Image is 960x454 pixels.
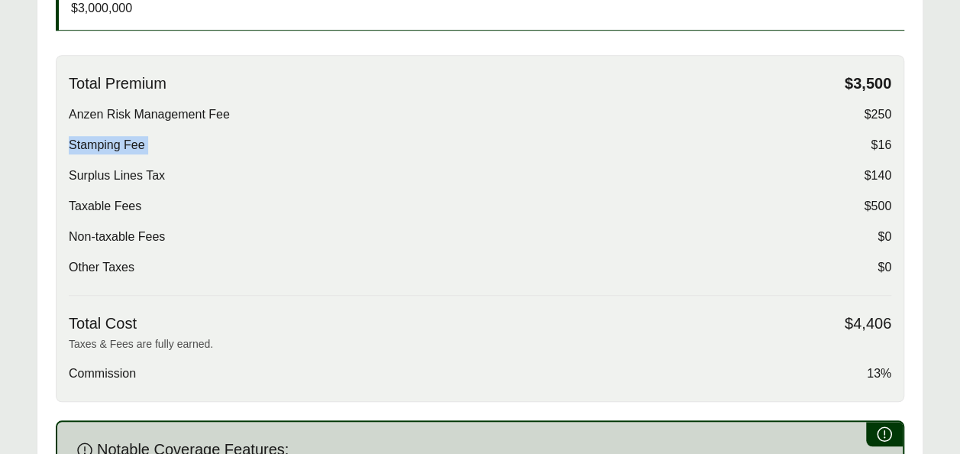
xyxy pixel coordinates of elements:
span: Total Premium [69,74,166,93]
span: Commission [69,365,136,383]
span: Anzen Risk Management Fee [69,105,230,124]
span: Surplus Lines Tax [69,167,165,185]
span: $140 [864,167,891,185]
span: $500 [864,197,891,216]
span: $0 [878,258,891,277]
span: Total Cost [69,314,137,333]
span: Other Taxes [69,258,134,277]
p: Taxes & Fees are fully earned. [69,336,891,352]
span: $3,500 [845,74,891,93]
span: $0 [878,228,891,246]
span: Stamping Fee [69,136,145,154]
span: $250 [864,105,891,124]
span: 13% [867,365,891,383]
span: $4,406 [845,314,891,333]
span: $16 [871,136,891,154]
span: Non-taxable Fees [69,228,165,246]
span: Taxable Fees [69,197,141,216]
